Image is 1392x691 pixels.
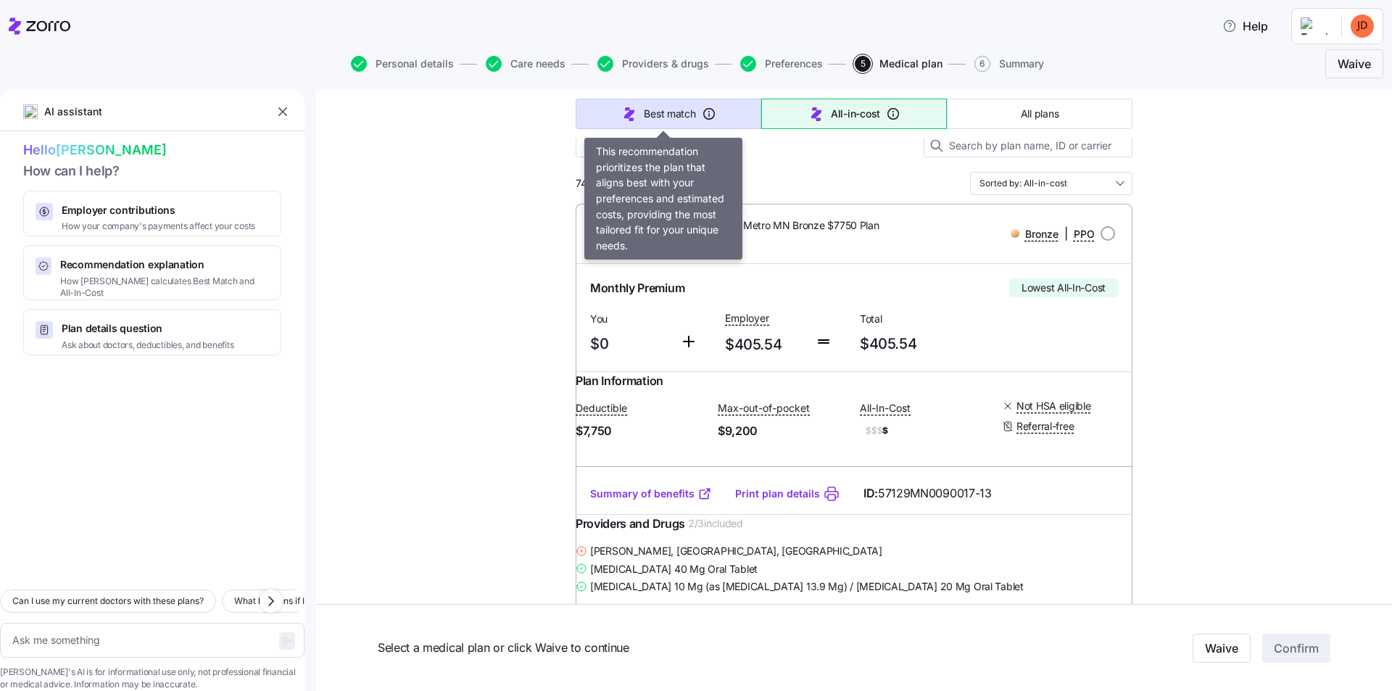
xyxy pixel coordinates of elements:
[590,579,1024,594] span: [MEDICAL_DATA] 10 Mg (as [MEDICAL_DATA] 13.9 Mg) / [MEDICAL_DATA] 20 Mg Oral Tablet
[1193,634,1251,663] button: Waive
[1274,640,1319,657] span: Confirm
[1301,17,1330,35] img: Employer logo
[60,257,269,272] span: Recommendation explanation
[576,515,685,533] span: Providers and Drugs
[860,422,990,439] span: $
[1325,49,1383,78] button: Waive
[590,487,712,501] a: Summary of benefits
[740,56,823,72] button: Preferences
[860,401,911,415] span: All-In-Cost
[737,56,823,72] a: Preferences
[878,484,992,502] span: 57129MN0090017-13
[735,487,820,501] a: Print plan details
[576,401,627,415] span: Deductible
[590,562,758,576] span: [MEDICAL_DATA] 40 Mg Oral Tablet
[351,56,454,72] button: Personal details
[597,56,709,72] button: Providers & drugs
[700,218,893,248] span: Blue Plus Metro MN Bronze $7750 Plan 259
[486,56,565,72] button: Care needs
[62,220,255,233] span: How your company's payments affect your costs
[510,59,565,69] span: Care needs
[852,56,942,72] a: 5Medical plan
[688,516,743,531] span: 2 / 3 included
[662,138,699,153] span: Carriers
[60,276,269,300] span: How [PERSON_NAME] calculates Best Match and All-In-Cost
[1351,15,1374,38] img: 32d88751ac2ee25a5b2757c791d4fa24
[999,59,1044,69] span: Summary
[1021,107,1058,121] span: All plans
[23,161,281,182] span: How can I help?
[831,107,880,121] span: All-in-cost
[594,56,709,72] a: Providers & drugs
[576,422,706,440] span: $7,750
[725,333,803,357] span: $405.54
[1016,419,1074,434] span: Referral-free
[1338,55,1371,73] span: Waive
[1222,17,1268,35] span: Help
[590,279,684,297] span: Monthly Premium
[765,59,823,69] span: Preferences
[576,134,650,157] button: All filters
[860,312,983,326] span: Total
[669,176,742,191] span: Compare plans
[62,339,233,352] span: Ask about doctors, deductibles, and benefits
[1074,227,1095,241] span: PPO
[590,544,882,558] span: [PERSON_NAME] , [GEOGRAPHIC_DATA], [GEOGRAPHIC_DATA]
[602,138,643,153] span: All filters
[718,401,810,415] span: Max-out-of-pocket
[590,332,668,356] span: $0
[974,56,990,72] span: 6
[587,216,676,251] img: BlueCross BlueShield of Minnesota
[863,484,992,502] span: ID:
[1011,225,1095,243] div: |
[879,59,942,69] span: Medical plan
[1022,281,1106,295] span: Lowest All-In-Cost
[576,176,654,191] span: 74 plans available
[590,312,668,326] span: You
[622,59,709,69] span: Providers & drugs
[974,56,1044,72] button: 6Summary
[725,311,769,326] span: Employer
[655,134,726,157] button: Carriers4
[705,138,719,153] div: 4
[483,56,565,72] a: Care needs
[860,332,983,356] span: $405.54
[23,104,38,119] img: ai-icon.png
[1262,634,1330,663] button: Confirm
[576,372,663,390] span: Plan Information
[663,172,748,195] button: Compare plans
[222,589,389,613] button: What happens if I waive coverage?
[924,134,1132,157] input: Search by plan name, ID or carrier
[970,172,1132,195] input: Order by dropdown
[1016,399,1091,413] span: Not HSA eligible
[376,59,454,69] span: Personal details
[866,425,882,437] span: $$$
[855,56,871,72] span: 5
[1211,12,1280,41] button: Help
[62,321,233,336] span: Plan details question
[378,639,1009,657] span: Select a medical plan or click Waive to continue
[234,594,377,608] span: What happens if I waive coverage?
[1025,227,1058,241] span: Bronze
[62,203,255,218] span: Employer contributions
[348,56,454,72] a: Personal details
[43,104,103,120] span: AI assistant
[12,594,204,608] span: Can I use my current doctors with these plans?
[718,422,848,440] span: $9,200
[23,140,281,161] span: Hello [PERSON_NAME]
[644,107,695,121] span: Best match
[1205,640,1238,657] span: Waive
[855,56,942,72] button: 5Medical plan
